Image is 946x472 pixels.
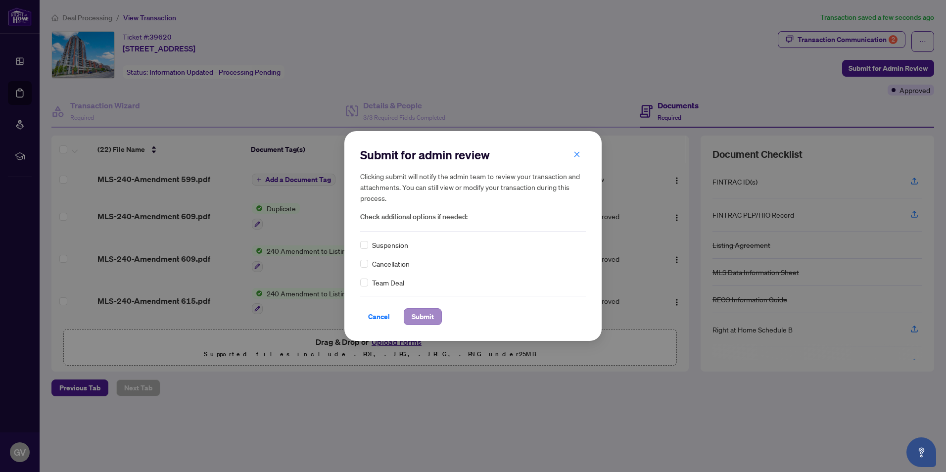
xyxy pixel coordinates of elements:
span: Suspension [372,239,408,250]
span: Check additional options if needed: [360,211,586,223]
span: close [573,151,580,158]
h2: Submit for admin review [360,147,586,163]
span: Cancel [368,309,390,325]
button: Cancel [360,308,398,325]
span: Team Deal [372,277,404,288]
h5: Clicking submit will notify the admin team to review your transaction and attachments. You can st... [360,171,586,203]
button: Open asap [906,437,936,467]
button: Submit [404,308,442,325]
span: Submit [412,309,434,325]
span: Cancellation [372,258,410,269]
